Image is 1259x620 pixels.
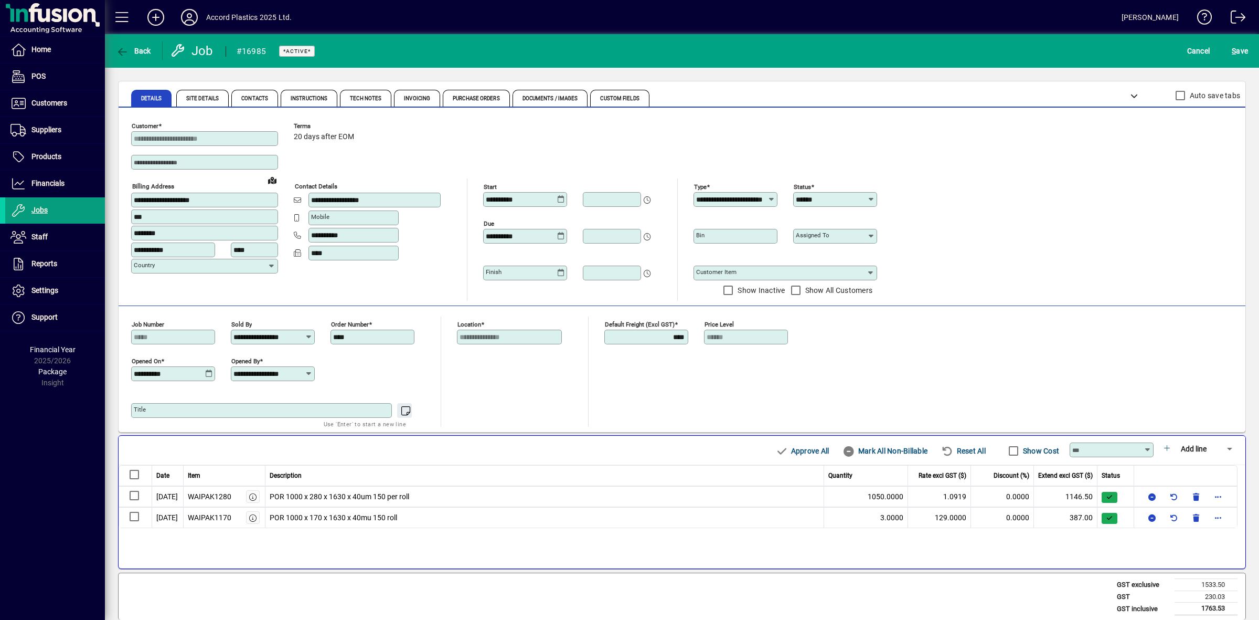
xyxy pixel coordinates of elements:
[771,442,833,460] button: Approve All
[141,96,162,101] span: Details
[156,471,169,480] span: Date
[1175,579,1237,591] td: 1533.50
[31,233,48,241] span: Staff
[31,286,58,295] span: Settings
[311,213,329,220] mat-label: Mobile
[132,321,164,328] mat-label: Job number
[1021,446,1059,456] label: Show Cost
[188,491,231,502] div: WAIPAK1280
[31,125,61,134] span: Suppliers
[1102,471,1120,480] span: Status
[5,171,105,197] a: Financials
[971,486,1034,507] td: 0.0000
[231,321,252,328] mat-label: Sold by
[1175,591,1237,603] td: 230.03
[291,96,327,101] span: Instructions
[600,96,639,101] span: Custom Fields
[486,268,502,276] mat-label: Finish
[696,232,705,239] mat-label: Bin
[294,123,357,130] span: Terms
[139,8,173,27] button: Add
[1188,90,1241,101] label: Auto save tabs
[404,96,430,101] span: Invoicing
[1229,41,1251,60] button: Save
[1112,603,1175,615] td: GST inclusive
[5,117,105,143] a: Suppliers
[31,313,58,321] span: Support
[270,471,302,480] span: Description
[5,304,105,331] a: Support
[842,443,927,459] span: Mark All Non-Billable
[31,259,57,268] span: Reports
[605,321,675,328] mat-label: Default Freight (excl GST)
[1112,591,1175,603] td: GST
[484,220,494,227] mat-label: Due
[828,471,852,480] span: Quantity
[735,285,785,296] label: Show Inactive
[694,183,707,191] mat-label: Type
[941,443,986,459] span: Reset All
[1112,579,1175,591] td: GST exclusive
[1189,2,1212,36] a: Knowledge Base
[1187,43,1210,59] span: Cancel
[1175,603,1237,615] td: 1763.53
[105,41,163,60] app-page-header-button: Back
[796,232,829,239] mat-label: Assigned to
[31,72,46,80] span: POS
[237,43,266,60] div: #16985
[1181,445,1207,453] span: Add line
[134,406,146,413] mat-label: Title
[994,471,1029,480] span: Discount (%)
[31,99,67,107] span: Customers
[30,345,76,354] span: Financial Year
[31,206,48,214] span: Jobs
[919,471,966,480] span: Rate excl GST ($)
[1232,43,1248,59] span: ave
[294,133,354,141] span: 20 days after EOM
[134,261,155,269] mat-label: Country
[5,278,105,304] a: Settings
[188,471,200,480] span: Item
[116,47,151,55] span: Back
[1210,488,1226,505] button: More options
[324,418,406,430] mat-hint: Use 'Enter' to start a new line
[457,321,481,328] mat-label: Location
[484,183,497,191] mat-label: Start
[908,507,971,528] td: 129.0000
[453,96,500,101] span: Purchase Orders
[5,37,105,63] a: Home
[241,96,268,101] span: Contacts
[186,96,219,101] span: Site Details
[5,64,105,90] a: POS
[971,507,1034,528] td: 0.0000
[170,43,215,59] div: Job
[206,9,292,26] div: Accord Plastics 2025 Ltd.
[331,321,369,328] mat-label: Order number
[908,486,971,507] td: 1.0919
[188,512,231,523] div: WAIPAK1170
[38,367,67,376] span: Package
[794,183,811,191] mat-label: Status
[838,442,932,460] button: Mark All Non-Billable
[132,358,161,365] mat-label: Opened On
[5,224,105,250] a: Staff
[705,321,734,328] mat-label: Price Level
[5,90,105,117] a: Customers
[696,268,737,276] mat-label: Customer Item
[868,491,903,502] span: 1050.0000
[152,486,184,507] td: [DATE]
[5,144,105,170] a: Products
[1034,486,1097,507] td: 1146.50
[1210,509,1226,526] button: More options
[113,41,154,60] button: Back
[31,45,51,54] span: Home
[937,442,990,460] button: Reset All
[1122,9,1179,26] div: [PERSON_NAME]
[1232,47,1236,55] span: S
[264,172,281,188] a: View on map
[31,152,61,161] span: Products
[775,443,829,459] span: Approve All
[231,358,260,365] mat-label: Opened by
[265,486,825,507] td: POR 1000 x 280 x 1630 x 40um 150 per roll
[1223,2,1246,36] a: Logout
